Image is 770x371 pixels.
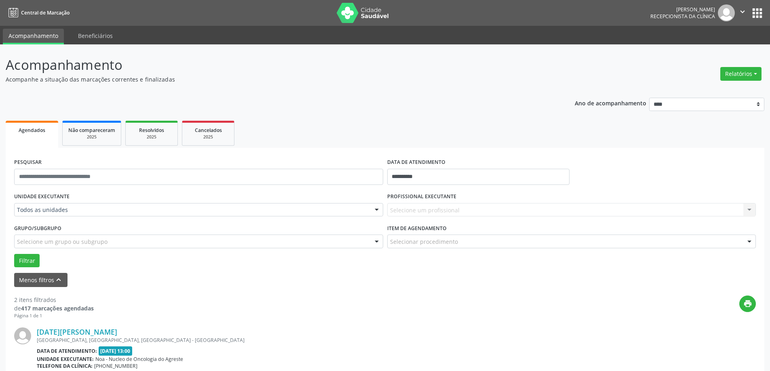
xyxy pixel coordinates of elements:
[131,134,172,140] div: 2025
[6,6,70,19] a: Central de Marcação
[6,55,537,75] p: Acompanhamento
[14,296,94,304] div: 2 itens filtrados
[37,327,117,336] a: [DATE][PERSON_NAME]
[14,191,70,203] label: UNIDADE EXECUTANTE
[14,273,68,287] button: Menos filtroskeyboard_arrow_up
[575,98,646,108] p: Ano de acompanhamento
[14,327,31,344] img: img
[139,127,164,134] span: Resolvidos
[14,312,94,319] div: Página 1 de 1
[390,237,458,246] span: Selecionar procedimento
[14,254,40,268] button: Filtrar
[195,127,222,134] span: Cancelados
[387,156,445,169] label: DATA DE ATENDIMENTO
[72,29,118,43] a: Beneficiários
[3,29,64,44] a: Acompanhamento
[387,222,447,235] label: Item de agendamento
[6,75,537,84] p: Acompanhe a situação das marcações correntes e finalizadas
[68,127,115,134] span: Não compareceram
[21,304,94,312] strong: 417 marcações agendadas
[720,67,762,81] button: Relatórios
[387,191,456,203] label: PROFISSIONAL EXECUTANTE
[735,4,750,21] button: 
[37,337,635,344] div: [GEOGRAPHIC_DATA], [GEOGRAPHIC_DATA], [GEOGRAPHIC_DATA] - [GEOGRAPHIC_DATA]
[17,206,367,214] span: Todos as unidades
[68,134,115,140] div: 2025
[739,296,756,312] button: print
[21,9,70,16] span: Central de Marcação
[188,134,228,140] div: 2025
[750,6,764,20] button: apps
[14,304,94,312] div: de
[19,127,45,134] span: Agendados
[743,299,752,308] i: print
[718,4,735,21] img: img
[94,363,137,369] span: [PHONE_NUMBER]
[14,156,42,169] label: PESQUISAR
[650,13,715,20] span: Recepcionista da clínica
[99,346,133,356] span: [DATE] 13:00
[37,356,94,363] b: Unidade executante:
[37,363,93,369] b: Telefone da clínica:
[650,6,715,13] div: [PERSON_NAME]
[37,348,97,354] b: Data de atendimento:
[17,237,108,246] span: Selecione um grupo ou subgrupo
[14,222,61,235] label: Grupo/Subgrupo
[738,7,747,16] i: 
[95,356,183,363] span: Noa - Nucleo de Oncologia do Agreste
[54,275,63,284] i: keyboard_arrow_up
